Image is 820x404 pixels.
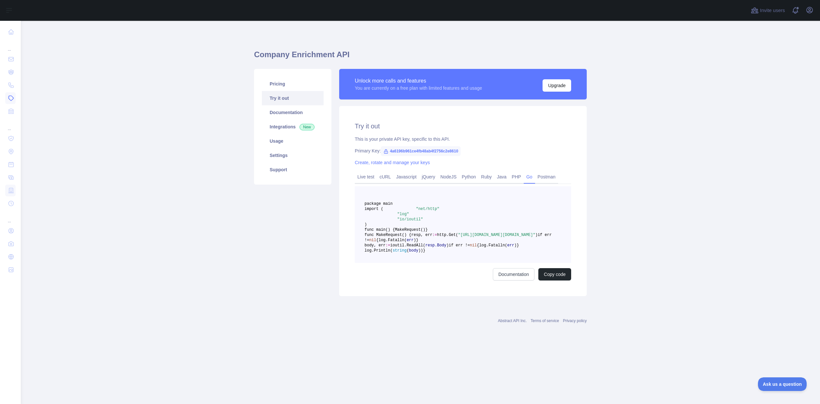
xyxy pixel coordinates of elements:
[369,238,376,242] span: nil
[378,238,406,242] span: log.Fatalln(
[5,211,16,224] div: ...
[419,172,438,182] a: jQuery
[760,7,785,14] span: Invite users
[390,243,425,248] span: ioutil.ReadAll(
[507,243,514,248] span: err
[479,172,494,182] a: Ruby
[365,233,411,237] span: func MakeRequest() {
[493,268,534,280] a: Documentation
[355,77,482,85] div: Unlock more calls and features
[479,243,507,248] span: log.Fatalln(
[524,172,535,182] a: Go
[494,172,509,182] a: Java
[509,172,524,182] a: PHP
[517,243,519,248] span: }
[300,124,314,130] span: New
[437,233,458,237] span: http.Get(
[425,243,446,248] span: resp.Body
[365,202,392,206] span: package main
[449,243,470,248] span: if err !=
[514,243,517,248] span: )
[750,5,786,16] button: Invite users
[365,222,367,227] span: )
[438,172,459,182] a: NodeJS
[5,118,16,131] div: ...
[477,243,479,248] span: {
[543,79,571,92] button: Upgrade
[262,91,324,105] a: Try it out
[416,238,418,242] span: }
[459,172,479,182] a: Python
[446,243,449,248] span: )
[563,319,587,323] a: Privacy policy
[411,233,432,237] span: resp, err
[262,120,324,134] a: Integrations New
[262,148,324,163] a: Settings
[531,319,559,323] a: Terms of service
[377,172,393,182] a: cURL
[5,39,16,52] div: ...
[365,248,392,253] span: log.Println(
[262,77,324,91] a: Pricing
[395,228,426,232] span: MakeRequest()
[414,238,416,242] span: )
[425,228,428,232] span: }
[535,233,538,237] span: )
[355,160,430,165] a: Create, rotate and manage your keys
[498,319,527,323] a: Abstract API Inc.
[538,268,571,280] button: Copy code
[418,248,423,253] span: ))
[376,238,378,242] span: {
[386,243,390,248] span: :=
[416,207,439,211] span: "net/http"
[262,134,324,148] a: Usage
[355,136,571,142] div: This is your private API key, specific to this API.
[381,146,461,156] span: 4a6196b961ce4fb48ab4f2756c2e8610
[535,172,558,182] a: Postman
[397,212,409,216] span: "log"
[407,248,409,253] span: (
[423,248,425,253] span: }
[262,105,324,120] a: Documentation
[470,243,477,248] span: nil
[407,238,414,242] span: err
[392,248,406,253] span: string
[355,148,571,154] div: Primary Key:
[409,248,418,253] span: body
[365,228,395,232] span: func main() {
[365,207,383,211] span: import (
[355,172,377,182] a: Live test
[432,233,437,237] span: :=
[355,122,571,131] h2: Try it out
[397,217,423,222] span: "io/ioutil"
[758,377,807,391] iframe: Toggle Customer Support
[458,233,535,237] span: "[URL][DOMAIN_NAME][DOMAIN_NAME]"
[393,172,419,182] a: Javascript
[254,49,587,65] h1: Company Enrichment API
[355,85,482,91] div: You are currently on a free plan with limited features and usage
[365,243,386,248] span: body, err
[262,163,324,177] a: Support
